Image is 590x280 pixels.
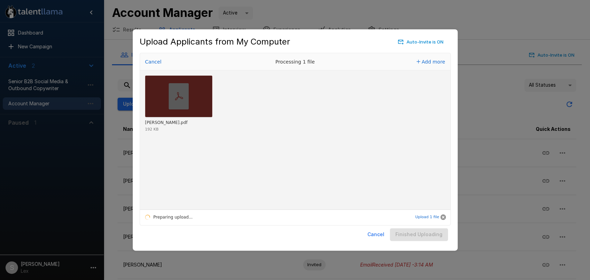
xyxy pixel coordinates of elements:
button: Cancel [440,214,446,220]
div: Uppy Dashboard [140,53,451,225]
button: Cancel [143,57,163,67]
div: Tracy Ingua.pdf [145,120,188,126]
button: Add more files [414,57,448,67]
div: Preparing upload... [140,209,193,225]
div: Processing 1 file [243,53,347,70]
button: Cancel [365,228,387,241]
div: 192 KB [145,127,159,131]
button: Auto-Invite is ON [396,37,445,47]
h5: Upload Applicants from My Computer [140,36,290,47]
button: Upload 1 file [415,210,439,224]
span: Add more [422,59,445,65]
